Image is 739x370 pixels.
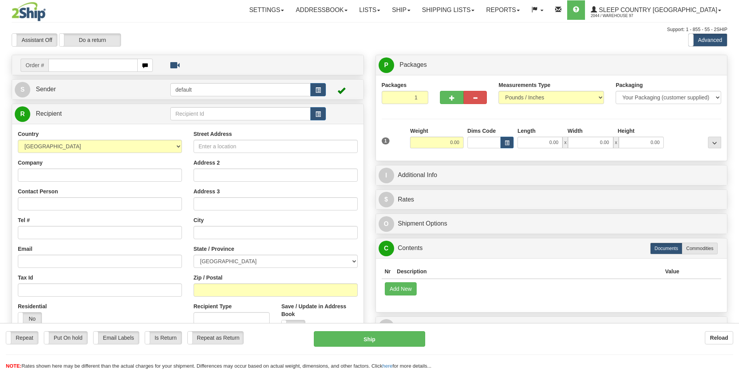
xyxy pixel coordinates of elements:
[21,59,48,72] span: Order #
[379,57,725,73] a: P Packages
[243,0,290,20] a: Settings
[394,264,662,279] th: Description
[18,130,39,138] label: Country
[379,168,394,183] span: I
[517,127,536,135] label: Length
[379,240,725,256] a: CContents
[379,167,725,183] a: IAdditional Info
[416,0,480,20] a: Shipping lists
[568,127,583,135] label: Width
[194,188,220,195] label: Address 3
[6,332,38,344] label: Repeat
[194,302,232,310] label: Recipient Type
[591,12,649,20] span: 2044 / Warehouse 97
[18,245,32,253] label: Email
[480,0,526,20] a: Reports
[613,137,619,148] span: x
[616,81,643,89] label: Packaging
[15,82,170,97] a: S Sender
[682,243,718,254] label: Commodities
[662,264,682,279] th: Value
[650,243,682,254] label: Documents
[382,137,390,144] span: 1
[379,192,394,207] span: $
[59,34,121,46] label: Do a return
[314,331,425,347] button: Ship
[194,245,234,253] label: State / Province
[18,188,58,195] label: Contact Person
[281,302,357,318] label: Save / Update in Address Book
[379,216,394,232] span: O
[15,106,30,122] span: R
[170,83,311,96] input: Sender Id
[385,282,417,295] button: Add New
[194,140,358,153] input: Enter a location
[379,319,725,335] a: RReturn Shipment
[467,127,496,135] label: Dims Code
[18,159,43,167] label: Company
[386,0,416,20] a: Ship
[194,130,232,138] label: Street Address
[597,7,717,13] span: Sleep Country [GEOGRAPHIC_DATA]
[6,363,21,369] span: NOTE:
[15,82,30,97] span: S
[618,127,635,135] label: Height
[282,320,305,333] label: No
[194,159,220,167] label: Address 2
[379,57,394,73] span: P
[12,2,46,21] img: logo2044.jpg
[18,313,42,325] label: No
[194,216,204,224] label: City
[145,332,182,344] label: Is Return
[708,137,721,148] div: ...
[93,332,139,344] label: Email Labels
[36,110,62,117] span: Recipient
[379,241,394,256] span: C
[705,331,733,344] button: Reload
[689,34,727,46] label: Advanced
[382,264,394,279] th: Nr
[562,137,568,148] span: x
[12,26,727,33] div: Support: 1 - 855 - 55 - 2SHIP
[194,274,223,281] label: Zip / Postal
[400,61,427,68] span: Packages
[15,106,153,122] a: R Recipient
[44,332,87,344] label: Put On hold
[18,302,47,310] label: Residential
[410,127,428,135] label: Weight
[18,216,30,224] label: Tel #
[12,34,57,46] label: Assistant Off
[353,0,386,20] a: Lists
[710,335,728,341] b: Reload
[382,81,407,89] label: Packages
[18,274,33,281] label: Tax Id
[188,332,243,344] label: Repeat as Return
[382,363,393,369] a: here
[498,81,550,89] label: Measurements Type
[170,107,311,120] input: Recipient Id
[290,0,353,20] a: Addressbook
[379,319,394,335] span: R
[36,86,56,92] span: Sender
[379,216,725,232] a: OShipment Options
[585,0,727,20] a: Sleep Country [GEOGRAPHIC_DATA] 2044 / Warehouse 97
[379,192,725,208] a: $Rates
